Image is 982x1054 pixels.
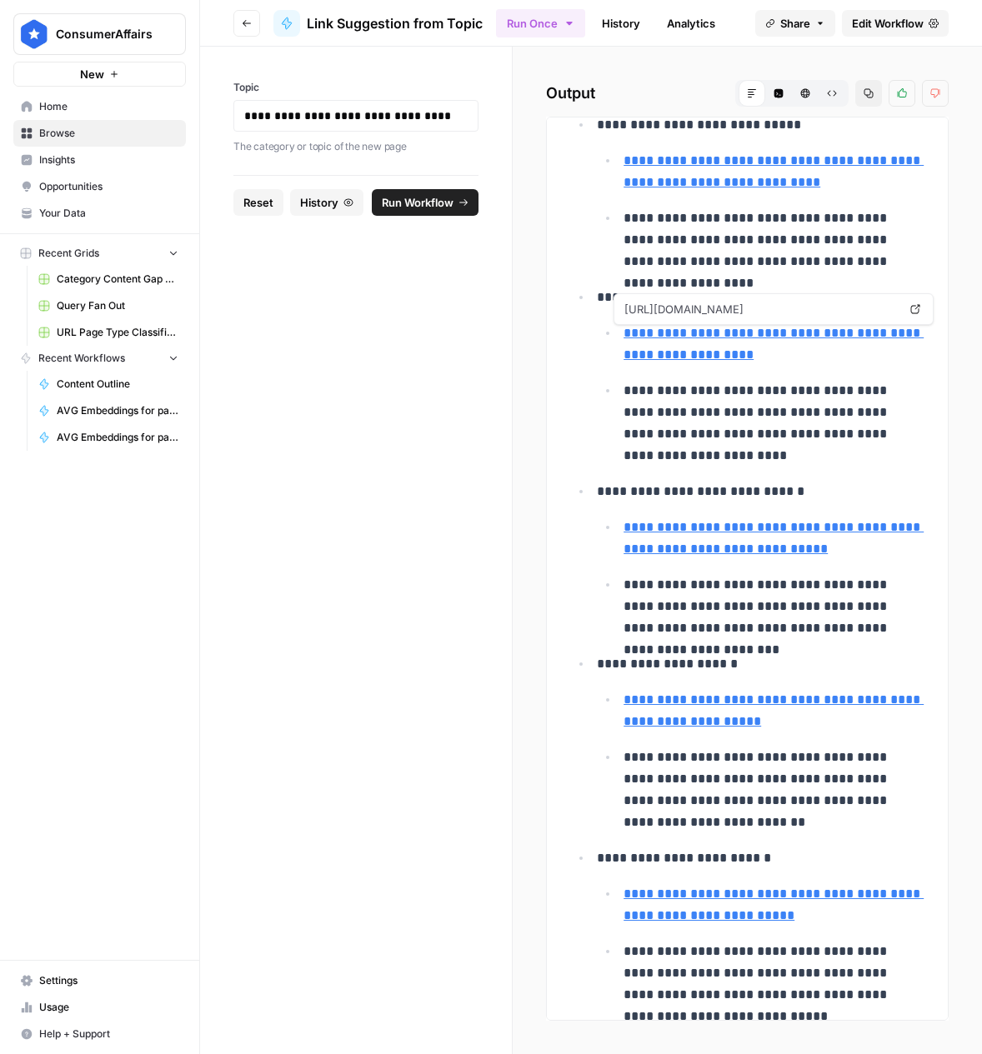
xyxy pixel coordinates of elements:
a: Insights [13,147,186,173]
button: Run Once [496,9,585,37]
a: Usage [13,994,186,1021]
span: [URL][DOMAIN_NAME] [621,294,901,324]
a: AVG Embeddings for page and Target Keyword - Using Pasted page content [31,424,186,451]
a: Query Fan Out [31,292,186,319]
span: Home [39,99,178,114]
button: History [290,189,363,216]
a: Your Data [13,200,186,227]
span: AVG Embeddings for page and Target Keyword - Using Pasted page content [57,430,178,445]
a: URL Page Type Classification [31,319,186,346]
span: Browse [39,126,178,141]
span: Insights [39,152,178,167]
span: Help + Support [39,1027,178,1042]
button: Recent Grids [13,241,186,266]
button: Recent Workflows [13,346,186,371]
a: History [592,10,650,37]
span: AVG Embeddings for page and Target Keyword [57,403,178,418]
button: Workspace: ConsumerAffairs [13,13,186,55]
span: Link Suggestion from Topic [307,13,483,33]
label: Topic [233,80,478,95]
a: AVG Embeddings for page and Target Keyword [31,397,186,424]
span: Content Outline [57,377,178,392]
span: Your Data [39,206,178,221]
a: Home [13,93,186,120]
span: Query Fan Out [57,298,178,313]
button: New [13,62,186,87]
span: Settings [39,973,178,988]
span: Edit Workflow [852,15,924,32]
a: Browse [13,120,186,147]
a: Edit Workflow [842,10,949,37]
img: ConsumerAffairs Logo [19,19,49,49]
a: Settings [13,967,186,994]
p: The category or topic of the new page [233,138,478,155]
a: Content Outline [31,371,186,397]
span: New [80,66,104,82]
button: Run Workflow [372,189,478,216]
span: Reset [243,194,273,211]
span: URL Page Type Classification [57,325,178,340]
span: Share [780,15,810,32]
span: Recent Workflows [38,351,125,366]
span: Usage [39,1000,178,1015]
span: Recent Grids [38,246,99,261]
a: Category Content Gap Analysis [31,266,186,292]
button: Help + Support [13,1021,186,1047]
button: Reset [233,189,283,216]
a: Link Suggestion from Topic [273,10,483,37]
a: Analytics [657,10,725,37]
span: Run Workflow [382,194,453,211]
span: Category Content Gap Analysis [57,272,178,287]
a: Integrate [732,10,800,37]
span: ConsumerAffairs [56,26,157,42]
a: Opportunities [13,173,186,200]
button: Share [755,10,835,37]
span: Opportunities [39,179,178,194]
h2: Output [546,80,949,107]
span: History [300,194,338,211]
